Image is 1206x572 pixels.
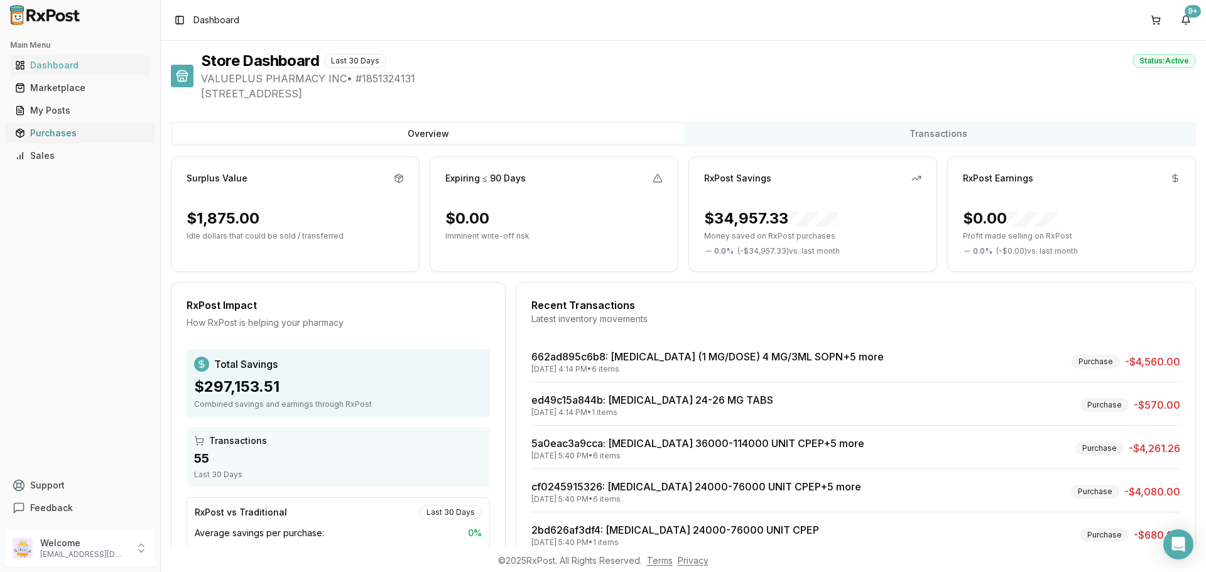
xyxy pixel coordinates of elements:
[1129,441,1180,456] span: -$4,261.26
[201,71,1196,86] span: VALUEPLUS PHARMACY INC • # 1851324131
[445,208,489,229] div: $0.00
[193,14,239,26] nav: breadcrumb
[15,149,145,162] div: Sales
[5,123,155,143] button: Purchases
[963,208,1057,229] div: $0.00
[10,54,150,77] a: Dashboard
[5,78,155,98] button: Marketplace
[187,208,259,229] div: $1,875.00
[531,480,861,493] a: cf0245915326: [MEDICAL_DATA] 24000-76000 UNIT CPEP+5 more
[194,377,482,397] div: $297,153.51
[531,350,884,363] a: 662ad895c6b8: [MEDICAL_DATA] (1 MG/DOSE) 4 MG/3ML SOPN+5 more
[531,524,819,536] a: 2bd626af3df4: [MEDICAL_DATA] 24000-76000 UNIT CPEP
[5,497,155,519] button: Feedback
[531,451,864,461] div: [DATE] 5:40 PM • 6 items
[10,144,150,167] a: Sales
[737,246,840,256] span: ( - $34,957.33 ) vs. last month
[1071,485,1119,499] div: Purchase
[195,506,287,519] div: RxPost vs Traditional
[996,246,1078,256] span: ( - $0.00 ) vs. last month
[704,208,839,229] div: $34,957.33
[5,146,155,166] button: Sales
[531,298,1180,313] div: Recent Transactions
[1134,397,1180,413] span: -$570.00
[1075,441,1124,455] div: Purchase
[15,82,145,94] div: Marketplace
[714,246,734,256] span: 0.0 %
[15,104,145,117] div: My Posts
[10,40,150,50] h2: Main Menu
[1072,355,1120,369] div: Purchase
[1133,54,1196,68] div: Status: Active
[1080,528,1129,542] div: Purchase
[15,59,145,72] div: Dashboard
[445,172,526,185] div: Expiring ≤ 90 Days
[704,172,771,185] div: RxPost Savings
[683,124,1193,144] button: Transactions
[201,51,319,71] h1: Store Dashboard
[1163,529,1193,559] div: Open Intercom Messenger
[193,14,239,26] span: Dashboard
[214,357,278,372] span: Total Savings
[531,407,773,418] div: [DATE] 4:14 PM • 1 items
[40,549,128,559] p: [EMAIL_ADDRESS][DOMAIN_NAME]
[1124,484,1180,499] span: -$4,080.00
[531,537,819,548] div: [DATE] 5:40 PM • 1 items
[324,54,386,68] div: Last 30 Days
[209,434,267,447] span: Transactions
[5,55,155,75] button: Dashboard
[445,231,663,241] p: Imminent write-off risk
[704,231,921,241] p: Money saved on RxPost purchases
[963,172,1033,185] div: RxPost Earnings
[963,231,1180,241] p: Profit made selling on RxPost
[678,555,709,566] a: Privacy
[40,537,128,549] p: Welcome
[531,313,1180,325] div: Latest inventory movements
[10,99,150,122] a: My Posts
[1185,5,1201,18] div: 9+
[531,437,864,450] a: 5a0eac3a9cca: [MEDICAL_DATA] 36000-114000 UNIT CPEP+5 more
[973,246,992,256] span: 0.0 %
[420,505,482,519] div: Last 30 Days
[173,124,683,144] button: Overview
[187,298,490,313] div: RxPost Impact
[1080,398,1129,412] div: Purchase
[531,494,861,504] div: [DATE] 5:40 PM • 6 items
[194,470,482,480] div: Last 30 Days
[1176,10,1196,30] button: 9+
[10,77,150,99] a: Marketplace
[195,527,324,539] span: Average savings per purchase:
[5,100,155,121] button: My Posts
[187,231,404,241] p: Idle dollars that could be sold / transferred
[187,316,490,329] div: How RxPost is helping your pharmacy
[30,502,73,514] span: Feedback
[531,364,884,374] div: [DATE] 4:14 PM • 6 items
[194,450,482,467] div: 55
[10,122,150,144] a: Purchases
[201,86,1196,101] span: [STREET_ADDRESS]
[531,394,773,406] a: ed49c15a844b: [MEDICAL_DATA] 24-26 MG TABS
[468,527,482,539] span: 0 %
[1125,354,1180,369] span: -$4,560.00
[15,127,145,139] div: Purchases
[1134,527,1180,542] span: -$680.00
[194,399,482,409] div: Combined savings and earnings through RxPost
[647,555,673,566] a: Terms
[5,5,85,25] img: RxPost Logo
[5,474,155,497] button: Support
[187,172,247,185] div: Surplus Value
[13,538,33,558] img: User avatar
